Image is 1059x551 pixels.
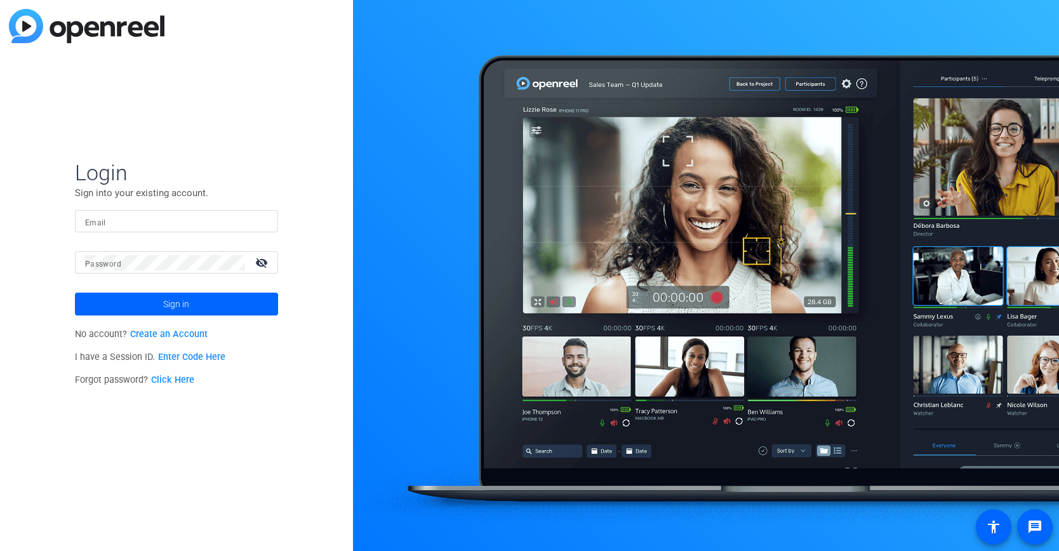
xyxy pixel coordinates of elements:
[75,375,194,385] span: Forgot password?
[163,288,189,320] span: Sign in
[85,260,121,269] mat-label: Password
[248,253,278,272] mat-icon: visibility_off
[85,218,106,227] mat-label: Email
[9,9,164,43] img: blue-gradient.svg
[85,214,268,229] input: Enter Email Address
[75,159,278,186] span: Login
[75,352,225,362] span: I have a Session ID.
[130,329,208,340] a: Create an Account
[75,329,208,340] span: No account?
[986,519,1001,534] mat-icon: accessibility
[151,375,194,385] a: Click Here
[75,293,278,315] button: Sign in
[158,352,225,362] a: Enter Code Here
[1027,519,1042,534] mat-icon: message
[75,186,278,200] p: Sign into your existing account.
